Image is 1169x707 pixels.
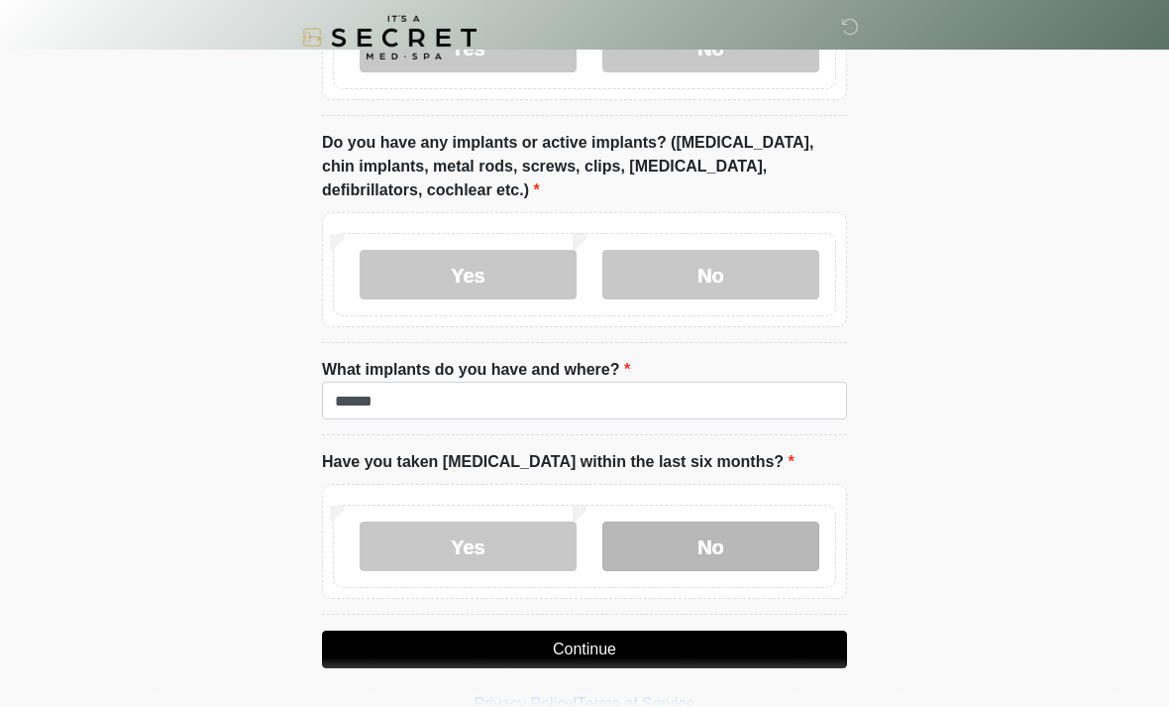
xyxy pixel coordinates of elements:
[360,250,577,299] label: Yes
[360,522,577,571] label: Yes
[322,131,847,202] label: Do you have any implants or active implants? ([MEDICAL_DATA], chin implants, metal rods, screws, ...
[322,631,847,668] button: Continue
[302,15,477,59] img: It's A Secret Med Spa Logo
[602,522,819,571] label: No
[322,450,795,474] label: Have you taken [MEDICAL_DATA] within the last six months?
[602,250,819,299] label: No
[322,358,630,382] label: What implants do you have and where?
